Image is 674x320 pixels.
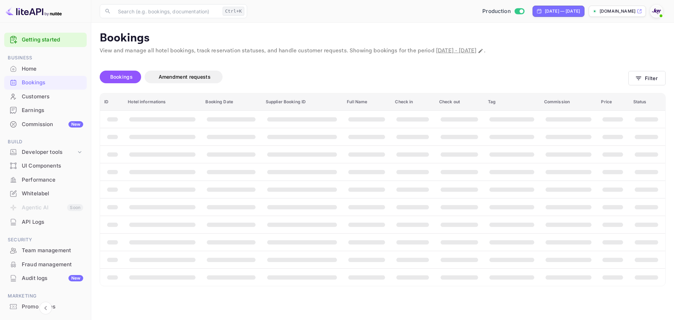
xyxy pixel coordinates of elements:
th: Commission [540,93,597,111]
div: Home [22,65,83,73]
span: Amendment requests [159,74,211,80]
button: Change date range [477,47,484,54]
a: Fraud management [4,258,87,271]
a: Bookings [4,76,87,89]
div: Promo codes [22,303,83,311]
div: Switch to Sandbox mode [480,7,527,15]
div: Performance [4,173,87,187]
div: account-settings tabs [100,71,628,83]
div: UI Components [4,159,87,173]
div: Ctrl+K [223,7,244,16]
div: Bookings [22,79,83,87]
div: API Logs [4,215,87,229]
div: Customers [22,93,83,101]
th: Tag [484,93,540,111]
input: Search (e.g. bookings, documentation) [114,4,220,18]
div: Commission [22,120,83,129]
a: API Logs [4,215,87,228]
a: UI Components [4,159,87,172]
a: Earnings [4,104,87,117]
div: Home [4,62,87,76]
div: Developer tools [22,148,76,156]
a: Customers [4,90,87,103]
img: LiteAPI logo [6,6,62,17]
button: Collapse navigation [39,302,52,314]
button: Filter [628,71,666,85]
div: Fraud management [22,261,83,269]
span: Business [4,54,87,62]
th: Check in [391,93,435,111]
div: Audit logs [22,274,83,282]
a: Performance [4,173,87,186]
div: [DATE] — [DATE] [545,8,580,14]
a: Whitelabel [4,187,87,200]
div: UI Components [22,162,83,170]
span: Bookings [110,74,133,80]
th: Status [629,93,665,111]
a: Team management [4,244,87,257]
span: Security [4,236,87,244]
span: Build [4,138,87,146]
img: With Joy [651,6,662,17]
p: [DOMAIN_NAME] [600,8,635,14]
div: Audit logsNew [4,272,87,285]
div: Getting started [4,33,87,47]
a: Getting started [22,36,83,44]
div: API Logs [22,218,83,226]
th: Check out [435,93,484,111]
div: Whitelabel [22,190,83,198]
th: Price [597,93,629,111]
a: Promo codes [4,300,87,313]
a: Audit logsNew [4,272,87,285]
div: Customers [4,90,87,104]
table: booking table [100,93,665,286]
span: Marketing [4,292,87,300]
div: New [68,121,83,128]
span: Production [482,7,511,15]
th: Supplier Booking ID [262,93,343,111]
p: View and manage all hotel bookings, track reservation statuses, and handle customer requests. Sho... [100,47,666,55]
th: ID [100,93,124,111]
div: Developer tools [4,146,87,158]
div: Team management [22,247,83,255]
div: Earnings [22,106,83,115]
th: Full Name [343,93,391,111]
p: Bookings [100,31,666,45]
div: Performance [22,176,83,184]
div: New [68,275,83,281]
span: [DATE] - [DATE] [436,47,476,54]
a: CommissionNew [4,118,87,131]
a: Home [4,62,87,75]
th: Hotel informations [124,93,201,111]
th: Booking Date [201,93,261,111]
